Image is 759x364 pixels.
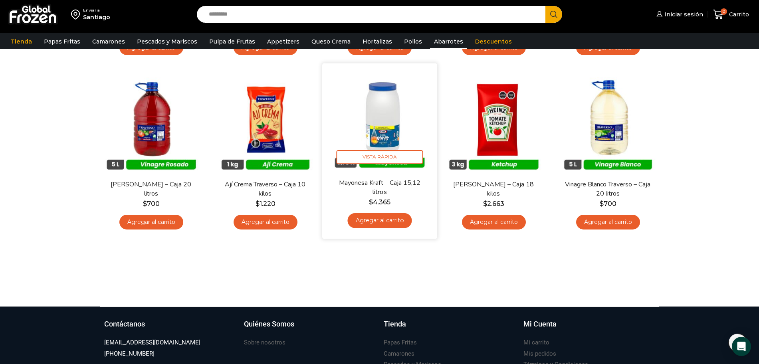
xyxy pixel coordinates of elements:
a: [PHONE_NUMBER] [104,348,155,359]
a: Pollos [400,34,426,49]
a: Appetizers [263,34,303,49]
div: Santiago [83,13,110,21]
h3: Quiénes Somos [244,319,294,329]
a: Sobre nosotros [244,337,285,348]
a: Hortalizas [359,34,396,49]
span: Carrito [727,10,749,18]
h3: [PHONE_NUMBER] [104,350,155,358]
a: 0 Carrito [711,5,751,24]
bdi: 4.365 [369,198,390,206]
a: Agregar al carrito: “Ketchup Heinz - Caja 18 kilos” [462,215,526,229]
span: $ [600,200,604,208]
a: Tienda [7,34,36,49]
a: Mi carrito [523,337,549,348]
a: Agregar al carrito: “Vinagre Blanco Traverso - Caja 20 litros” [576,215,640,229]
h3: Mi Cuenta [523,319,557,329]
h3: [EMAIL_ADDRESS][DOMAIN_NAME] [104,338,200,347]
a: Agregar al carrito: “Vinagre Rosado Traverso - Caja 20 litros” [119,215,183,229]
bdi: 700 [600,200,616,208]
span: Vista Rápida [336,150,423,164]
a: Abarrotes [430,34,467,49]
a: Descuentos [471,34,516,49]
span: $ [369,198,373,206]
h3: Sobre nosotros [244,338,285,347]
span: 0 [721,8,727,15]
a: Agregar al carrito: “Ají Crema Traverso - Caja 10 kilos” [234,215,297,229]
h3: Mis pedidos [523,350,556,358]
bdi: 2.663 [483,200,504,208]
h3: Mi carrito [523,338,549,347]
a: Vinagre Blanco Traverso – Caja 20 litros [562,180,654,198]
a: Mis pedidos [523,348,556,359]
a: Quiénes Somos [244,319,376,337]
div: Enviar a [83,8,110,13]
a: Camarones [384,348,414,359]
h3: Contáctanos [104,319,145,329]
img: address-field-icon.svg [71,8,83,21]
a: [EMAIL_ADDRESS][DOMAIN_NAME] [104,337,200,348]
a: Tienda [384,319,515,337]
a: Mayonesa Kraft – Caja 15,12 litros [333,178,426,197]
a: Camarones [88,34,129,49]
span: $ [143,200,147,208]
a: Iniciar sesión [654,6,703,22]
a: Mi Cuenta [523,319,655,337]
div: Open Intercom Messenger [732,337,751,356]
a: Pulpa de Frutas [205,34,259,49]
a: Papas Fritas [384,337,417,348]
a: [PERSON_NAME] – Caja 18 kilos [448,180,539,198]
a: [PERSON_NAME] – Caja 20 litros [105,180,197,198]
a: Contáctanos [104,319,236,337]
button: Search button [545,6,562,23]
span: $ [483,200,487,208]
a: Pescados y Mariscos [133,34,201,49]
span: Iniciar sesión [662,10,703,18]
a: Agregar al carrito: “Mayonesa Kraft - Caja 15,12 litros” [347,213,412,228]
a: Ají Crema Traverso – Caja 10 kilos [219,180,311,198]
h3: Tienda [384,319,406,329]
a: Queso Crema [307,34,355,49]
bdi: 1.220 [256,200,275,208]
bdi: 700 [143,200,160,208]
h3: Camarones [384,350,414,358]
span: $ [256,200,260,208]
a: Papas Fritas [40,34,84,49]
h3: Papas Fritas [384,338,417,347]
